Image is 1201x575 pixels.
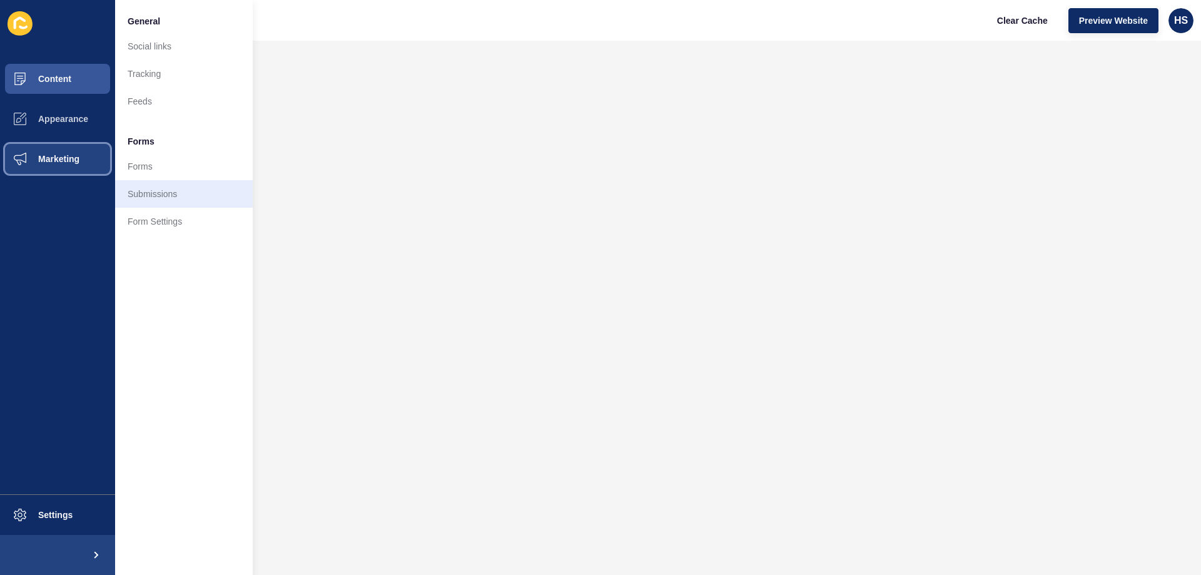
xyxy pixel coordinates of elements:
span: General [128,15,160,28]
a: Feeds [115,88,253,115]
button: Preview Website [1068,8,1158,33]
button: Clear Cache [986,8,1058,33]
span: HS [1174,14,1188,27]
a: Submissions [115,180,253,208]
a: Tracking [115,60,253,88]
a: Forms [115,153,253,180]
a: Social links [115,33,253,60]
a: Form Settings [115,208,253,235]
span: Preview Website [1079,14,1148,27]
span: Clear Cache [997,14,1048,27]
span: Forms [128,135,155,148]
